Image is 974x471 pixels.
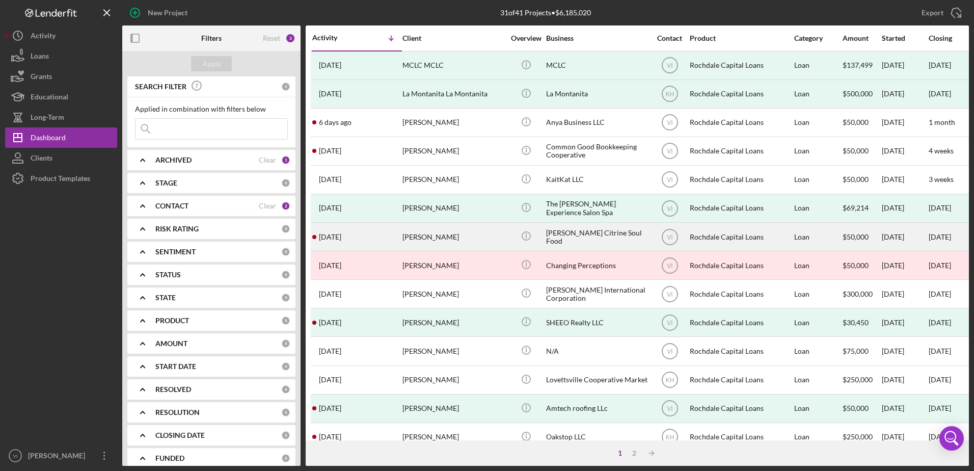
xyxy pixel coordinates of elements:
[690,395,792,422] div: Rochdale Capital Loans
[843,309,881,336] div: $30,450
[319,319,341,327] time: 2025-04-06 13:34
[794,81,842,108] div: Loan
[690,81,792,108] div: Rochdale Capital Loans
[546,280,648,307] div: [PERSON_NAME] International Corporation
[319,175,341,184] time: 2025-07-23 19:30
[155,248,196,256] b: SENTIMENT
[546,166,648,193] div: KaitKat LLC
[5,25,117,46] button: Activity
[882,252,928,279] div: [DATE]
[5,66,117,87] button: Grants
[794,395,842,422] div: Loan
[667,148,672,155] text: VI
[259,156,276,164] div: Clear
[135,105,288,113] div: Applied in combination with filters below
[281,247,290,256] div: 0
[882,424,928,451] div: [DATE]
[911,3,969,23] button: Export
[546,138,648,165] div: Common Good Bookkeeping Cooperative
[155,408,200,416] b: RESOLUTION
[882,166,928,193] div: [DATE]
[794,166,842,193] div: Loan
[651,34,689,42] div: Contact
[667,205,672,212] text: VI
[5,148,117,168] button: Clients
[929,347,951,355] time: [DATE]
[929,61,951,69] div: [DATE]
[402,395,504,422] div: [PERSON_NAME]
[882,195,928,222] div: [DATE]
[319,147,341,155] time: 2025-08-04 21:06
[929,319,951,327] div: [DATE]
[319,433,341,441] time: 2024-12-11 05:43
[690,195,792,222] div: Rochdale Capital Loans
[882,395,928,422] div: [DATE]
[155,317,189,325] b: PRODUCT
[690,166,792,193] div: Rochdale Capital Loans
[281,454,290,463] div: 0
[667,262,672,269] text: VI
[31,168,90,191] div: Product Templates
[794,195,842,222] div: Loan
[155,454,184,462] b: FUNDED
[155,294,176,302] b: STATE
[690,34,792,42] div: Product
[5,127,117,148] button: Dashboard
[667,291,672,298] text: VI
[882,52,928,79] div: [DATE]
[5,46,117,66] button: Loans
[402,34,504,42] div: Client
[690,138,792,165] div: Rochdale Capital Loans
[25,446,92,468] div: [PERSON_NAME]
[5,87,117,107] button: Educational
[627,449,641,457] div: 2
[794,252,842,279] div: Loan
[546,195,648,222] div: The [PERSON_NAME] Experience Salon Spa
[281,201,290,211] div: 2
[5,107,117,127] button: Long-Term
[507,34,545,42] div: Overview
[281,155,290,165] div: 1
[929,232,951,241] time: [DATE]
[319,204,341,212] time: 2025-07-22 01:54
[690,52,792,79] div: Rochdale Capital Loans
[882,280,928,307] div: [DATE]
[690,280,792,307] div: Rochdale Capital Loans
[122,3,198,23] button: New Project
[31,87,68,110] div: Educational
[667,233,672,241] text: VI
[929,261,951,270] time: [DATE]
[882,337,928,364] div: [DATE]
[546,424,648,451] div: Oakstop LLC
[939,426,964,451] div: Open Intercom Messenger
[135,83,186,91] b: SEARCH FILTER
[5,168,117,189] button: Product Templates
[546,337,648,364] div: N/A
[281,178,290,188] div: 0
[882,223,928,250] div: [DATE]
[929,175,954,184] time: 3 weeks
[690,367,792,394] div: Rochdale Capital Loans
[794,337,842,364] div: Loan
[929,204,951,212] div: [DATE]
[402,223,504,250] div: [PERSON_NAME]
[312,34,357,42] div: Activity
[202,56,221,71] div: Apply
[882,367,928,394] div: [DATE]
[155,362,196,371] b: START DATE
[319,118,351,126] time: 2025-08-09 00:24
[546,223,648,250] div: [PERSON_NAME] Citrine Soul Food
[843,81,881,108] div: $500,000
[402,109,504,136] div: [PERSON_NAME]
[402,367,504,394] div: [PERSON_NAME]
[882,138,928,165] div: [DATE]
[319,404,341,412] time: 2025-01-14 21:05
[402,166,504,193] div: [PERSON_NAME]
[155,179,177,187] b: STAGE
[13,453,17,459] text: VI
[402,309,504,336] div: [PERSON_NAME]
[319,233,341,241] time: 2025-07-15 17:25
[155,225,199,233] b: RISK RATING
[843,34,881,42] div: Amount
